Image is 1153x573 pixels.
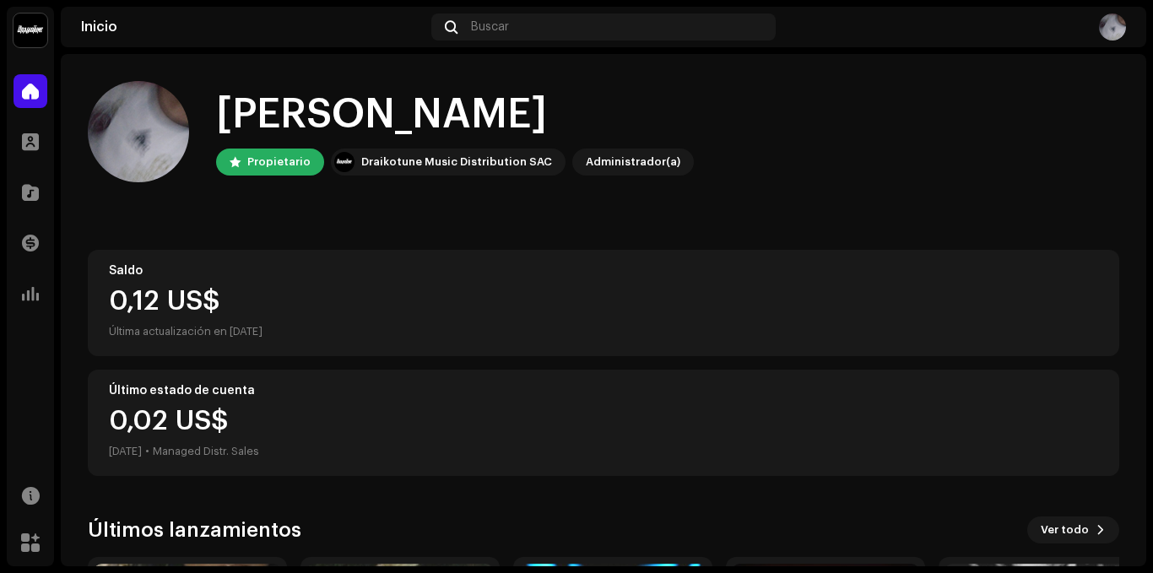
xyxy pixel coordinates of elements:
[586,152,680,172] div: Administrador(a)
[247,152,311,172] div: Propietario
[471,20,509,34] span: Buscar
[109,322,1098,342] div: Última actualización en [DATE]
[153,441,259,462] div: Managed Distr. Sales
[88,81,189,182] img: 78eb8927-d33f-4840-be8c-0aa53c190ad3
[1099,14,1126,41] img: 78eb8927-d33f-4840-be8c-0aa53c190ad3
[88,370,1119,476] re-o-card-value: Último estado de cuenta
[1041,513,1089,547] span: Ver todo
[334,152,355,172] img: 10370c6a-d0e2-4592-b8a2-38f444b0ca44
[109,384,1098,397] div: Último estado de cuenta
[216,88,694,142] div: [PERSON_NAME]
[361,152,552,172] div: Draikotune Music Distribution SAC
[109,264,1098,278] div: Saldo
[1027,516,1119,543] button: Ver todo
[109,441,142,462] div: [DATE]
[88,516,301,543] h3: Últimos lanzamientos
[14,14,47,47] img: 10370c6a-d0e2-4592-b8a2-38f444b0ca44
[81,20,425,34] div: Inicio
[145,441,149,462] div: •
[88,250,1119,356] re-o-card-value: Saldo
